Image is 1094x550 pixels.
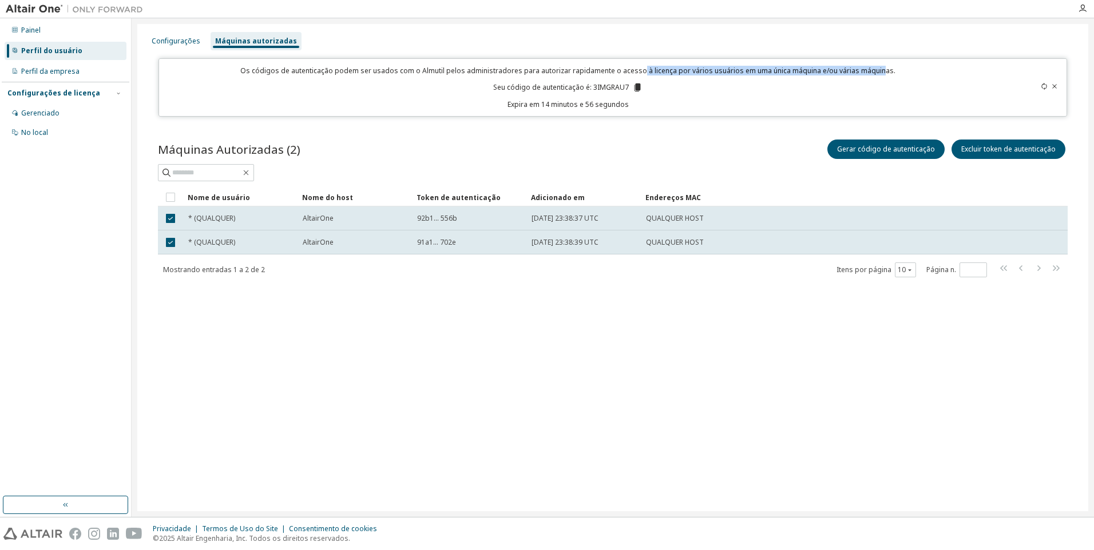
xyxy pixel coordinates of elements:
span: AltairOne [303,214,334,223]
div: Gerenciado [21,109,60,118]
div: Adicionado em [531,188,636,206]
span: [DATE] 23:38:37 UTC [532,214,598,223]
button: Excluir token de autenticação [952,140,1065,159]
button: Gerar código de autenticação [827,140,945,159]
span: QUALQUER HOST [646,238,704,247]
span: * (QUALQUER) [188,238,235,247]
span: * (QUALQUER) [188,214,235,223]
font: Itens por página [837,265,891,274]
span: QUALQUER HOST [646,214,704,223]
img: youtube.svg [126,528,142,540]
div: Nome de usuário [188,188,293,206]
div: Consentimento de cookies [289,524,384,533]
span: 92b1... 556b [417,214,457,223]
div: Endereços MAC [645,188,948,206]
img: instagram.svg [88,528,100,540]
p: Os códigos de autenticação podem ser usados com o Almutil pelos administradores para autorizar ra... [166,66,971,75]
div: Configurações de licença [7,89,100,98]
font: Seu código de autenticação é: 3IMGRAU7 [493,82,629,93]
div: No local [21,128,48,137]
span: 91a1... 702e [417,238,456,247]
div: Perfil do usuário [21,46,82,55]
div: Termos de Uso do Site [202,524,289,533]
img: altair_logo.svg [3,528,62,540]
font: Página n. [926,265,956,274]
div: Token de autenticação [417,188,522,206]
p: Expira em 14 minutos e 56 segundos [166,99,971,109]
div: Nome do host [302,188,407,206]
img: facebook.svg [69,528,81,540]
span: Máquinas Autorizadas (2) [158,141,300,157]
p: © [153,533,384,543]
span: Mostrando entradas 1 a 2 de 2 [163,265,265,274]
div: Máquinas autorizadas [215,37,297,46]
font: 10 [898,265,906,274]
div: Perfil da empresa [21,67,80,76]
img: linkedin.svg [107,528,119,540]
span: [DATE] 23:38:39 UTC [532,238,598,247]
div: Painel [21,26,41,35]
div: Configurações [152,37,200,46]
div: Privacidade [153,524,202,533]
img: Altair Um [6,3,149,15]
span: AltairOne [303,238,334,247]
font: 2025 Altair Engenharia, Inc. Todos os direitos reservados. [159,533,350,543]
